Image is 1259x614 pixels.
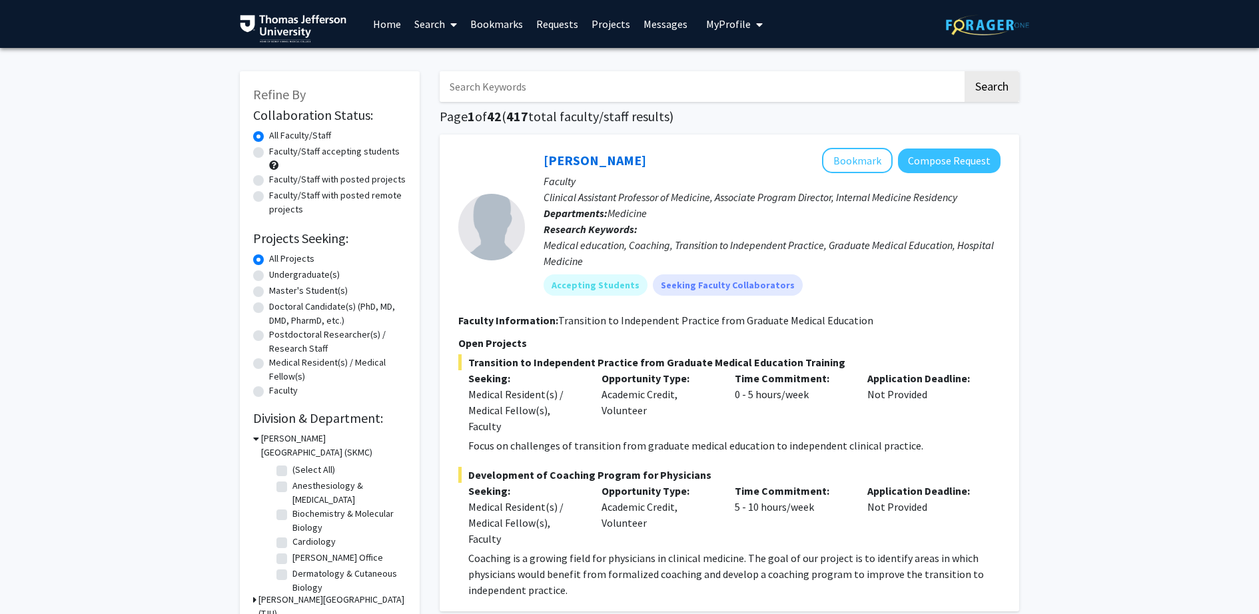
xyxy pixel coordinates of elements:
[292,463,335,477] label: (Select All)
[458,467,1001,483] span: Development of Coaching Program for Physicians
[261,432,406,460] h3: [PERSON_NAME][GEOGRAPHIC_DATA] (SKMC)
[592,370,725,434] div: Academic Credit, Volunteer
[822,148,893,173] button: Add Timothy Kuchera to Bookmarks
[269,300,406,328] label: Doctoral Candidate(s) (PhD, MD, DMD, PharmD, etc.)
[867,483,981,499] p: Application Deadline:
[585,1,637,47] a: Projects
[408,1,464,47] a: Search
[608,206,647,220] span: Medicine
[544,173,1001,189] p: Faculty
[544,152,646,168] a: [PERSON_NAME]
[602,483,715,499] p: Opportunity Type:
[292,507,403,535] label: Biochemistry & Molecular Biology
[253,107,406,123] h2: Collaboration Status:
[440,71,963,102] input: Search Keywords
[458,335,1001,351] p: Open Projects
[530,1,585,47] a: Requests
[653,274,803,296] mat-chip: Seeking Faculty Collaborators
[506,108,528,125] span: 417
[468,386,582,434] div: Medical Resident(s) / Medical Fellow(s), Faculty
[544,222,637,236] b: Research Keywords:
[458,354,1001,370] span: Transition to Independent Practice from Graduate Medical Education Training
[544,274,647,296] mat-chip: Accepting Students
[637,1,694,47] a: Messages
[440,109,1019,125] h1: Page of ( total faculty/staff results)
[253,86,306,103] span: Refine By
[269,284,348,298] label: Master's Student(s)
[292,551,383,565] label: [PERSON_NAME] Office
[735,370,848,386] p: Time Commitment:
[468,550,1001,598] p: Coaching is a growing field for physicians in clinical medicine. The goal of our project is to id...
[269,145,400,158] label: Faculty/Staff accepting students
[292,567,403,595] label: Dermatology & Cutaneous Biology
[468,483,582,499] p: Seeking:
[269,384,298,398] label: Faculty
[468,370,582,386] p: Seeking:
[487,108,502,125] span: 42
[240,15,346,43] img: Thomas Jefferson University Logo
[468,108,475,125] span: 1
[292,479,403,507] label: Anesthesiology & [MEDICAL_DATA]
[544,206,608,220] b: Departments:
[857,483,991,547] div: Not Provided
[269,268,340,282] label: Undergraduate(s)
[269,252,314,266] label: All Projects
[558,314,873,327] fg-read-more: Transition to Independent Practice from Graduate Medical Education
[269,172,406,186] label: Faculty/Staff with posted projects
[292,535,336,549] label: Cardiology
[366,1,408,47] a: Home
[602,370,715,386] p: Opportunity Type:
[857,370,991,434] div: Not Provided
[867,370,981,386] p: Application Deadline:
[269,188,406,216] label: Faculty/Staff with posted remote projects
[544,189,1001,205] p: Clinical Assistant Professor of Medicine, Associate Program Director, Internal Medicine Residency
[946,15,1029,35] img: ForagerOne Logo
[592,483,725,547] div: Academic Credit, Volunteer
[269,129,331,143] label: All Faculty/Staff
[706,17,751,31] span: My Profile
[965,71,1019,102] button: Search
[468,499,582,547] div: Medical Resident(s) / Medical Fellow(s), Faculty
[464,1,530,47] a: Bookmarks
[269,328,406,356] label: Postdoctoral Researcher(s) / Research Staff
[269,356,406,384] label: Medical Resident(s) / Medical Fellow(s)
[458,314,558,327] b: Faculty Information:
[735,483,848,499] p: Time Commitment:
[10,554,57,604] iframe: Chat
[253,410,406,426] h2: Division & Department:
[898,149,1001,173] button: Compose Request to Timothy Kuchera
[725,483,858,547] div: 5 - 10 hours/week
[253,230,406,246] h2: Projects Seeking:
[544,237,1001,269] div: Medical education, Coaching, Transition to Independent Practice, Graduate Medical Education, Hosp...
[725,370,858,434] div: 0 - 5 hours/week
[468,438,1001,454] p: Focus on challenges of transition from graduate medical education to independent clinical practice.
